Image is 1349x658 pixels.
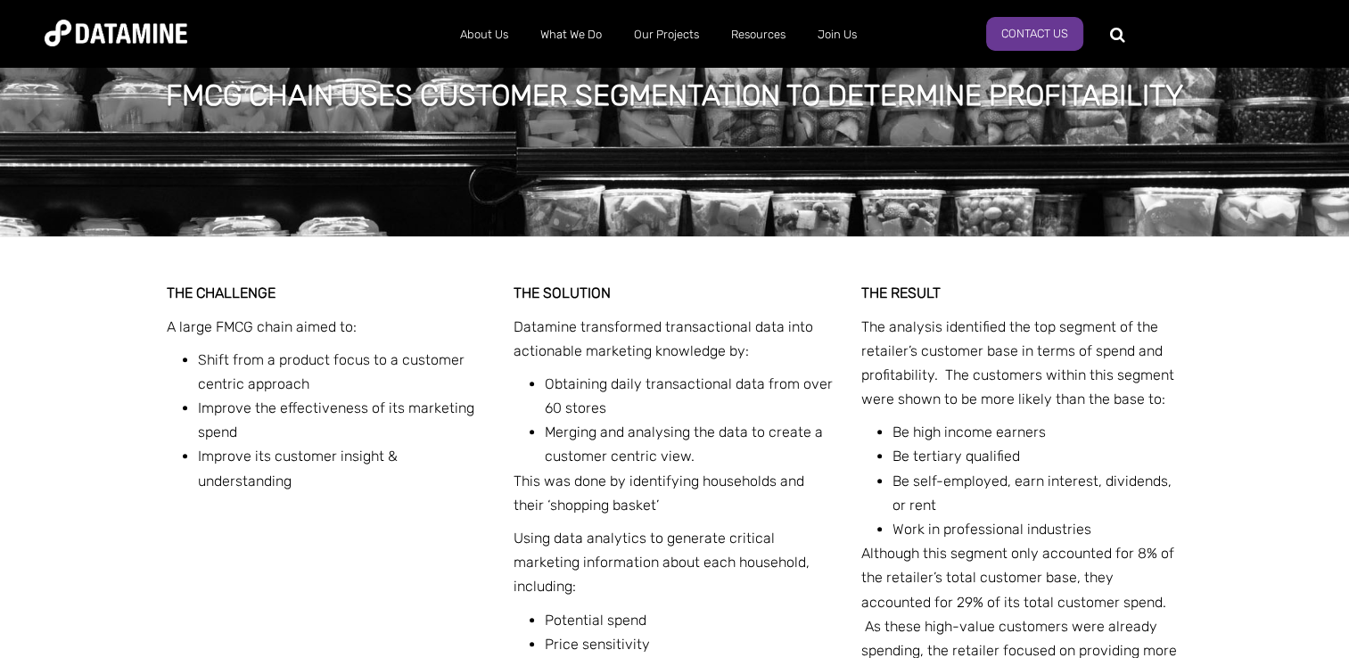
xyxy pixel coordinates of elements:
a: Join Us [802,12,873,58]
a: About Us [444,12,524,58]
li: Be self-employed, earn interest, dividends, or rent [892,469,1183,517]
a: Our Projects [618,12,715,58]
li: Be tertiary qualified [892,444,1183,468]
img: Datamine [45,20,187,46]
p: The analysis identified the top segment of the retailer’s customer base in terms of spend and pro... [861,315,1183,412]
p: Using data analytics to generate critical marketing information about each household, including: [514,526,835,599]
li: Improve its customer insight & understanding [198,444,489,492]
strong: THE SOLUTION [514,284,611,301]
li: Price sensitivity [545,632,835,656]
li: Obtaining daily transactional data from over 60 stores [545,372,835,420]
li: Work in professional industries [892,517,1183,541]
li: Potential spend [545,608,835,632]
li: Merging and analysing the data to create a customer centric view. [545,420,835,468]
h1: FMCG CHAIN USES CUSTOMER SEGMENTATION TO DETERMINE PROFITABILITY [166,76,1183,115]
a: Resources [715,12,802,58]
li: Shift from a product focus to a customer centric approach [198,348,489,396]
a: What We Do [524,12,618,58]
li: Be high income earners [892,420,1183,444]
span: THE RESULT [861,284,941,301]
span: THE CHALLENGE [167,284,276,301]
a: Contact Us [986,17,1083,51]
p: Datamine transformed transactional data into actionable marketing knowledge by: [514,315,835,363]
li: Improve the effectiveness of its marketing spend [198,396,489,444]
p: This was done by identifying households and their ‘shopping basket’ [514,469,835,517]
p: A large FMCG chain aimed to: [167,315,489,339]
